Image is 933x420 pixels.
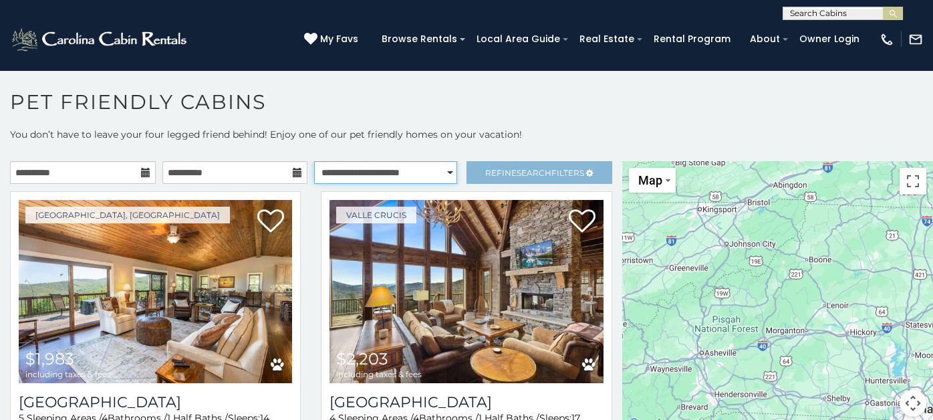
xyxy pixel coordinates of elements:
a: Local Area Guide [470,29,567,49]
span: including taxes & fees [25,370,111,379]
a: [GEOGRAPHIC_DATA] [329,393,603,411]
span: $2,203 [336,349,388,369]
img: White-1-2.png [10,26,190,53]
a: Cucumber Tree Lodge $2,203 including taxes & fees [329,200,603,383]
a: Add to favorites [569,208,595,236]
img: Beech Mountain Vista [19,200,292,383]
img: phone-regular-white.png [880,32,894,47]
a: About [743,29,787,49]
a: Valle Crucis [336,207,416,223]
a: Rental Program [647,29,737,49]
h3: Beech Mountain Vista [19,393,292,411]
span: Map [638,173,662,187]
button: Change map style [629,168,676,193]
span: including taxes & fees [336,370,422,379]
img: mail-regular-white.png [908,32,923,47]
button: Map camera controls [900,390,926,417]
span: Search [517,168,551,178]
a: Owner Login [793,29,866,49]
span: $1,983 [25,349,74,369]
a: My Favs [304,32,362,47]
a: Browse Rentals [375,29,464,49]
button: Toggle fullscreen view [900,168,926,195]
a: RefineSearchFilters [467,161,612,184]
a: [GEOGRAPHIC_DATA], [GEOGRAPHIC_DATA] [25,207,230,223]
a: [GEOGRAPHIC_DATA] [19,393,292,411]
a: Add to favorites [257,208,284,236]
h3: Cucumber Tree Lodge [329,393,603,411]
a: Beech Mountain Vista $1,983 including taxes & fees [19,200,292,383]
span: Refine Filters [485,168,584,178]
span: My Favs [320,32,358,46]
img: Cucumber Tree Lodge [329,200,603,383]
a: Real Estate [573,29,641,49]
